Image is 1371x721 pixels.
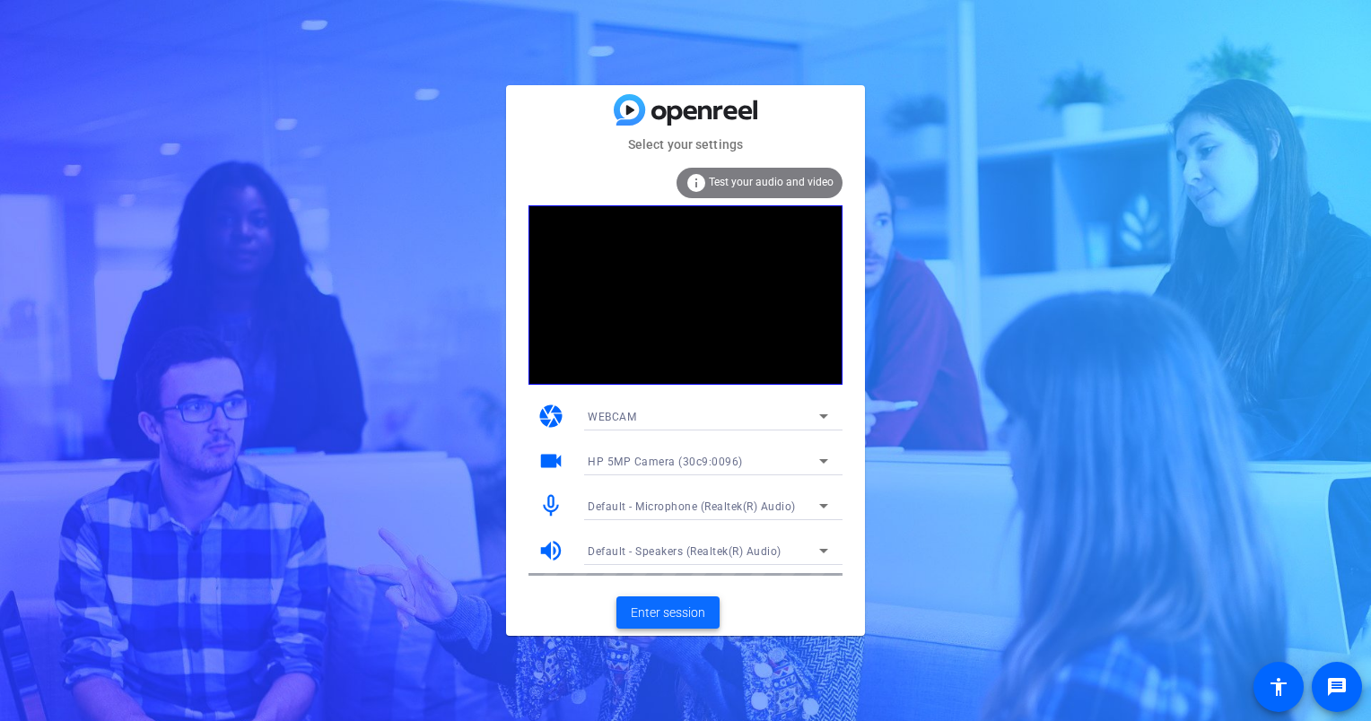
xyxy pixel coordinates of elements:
[1326,676,1348,698] mat-icon: message
[537,403,564,430] mat-icon: camera
[616,596,720,629] button: Enter session
[537,537,564,564] mat-icon: volume_up
[588,456,743,468] span: HP 5MP Camera (30c9:0096)
[614,94,757,126] img: blue-gradient.svg
[537,447,564,474] mat-icon: videocam
[506,135,865,154] mat-card-subtitle: Select your settings
[685,172,707,194] mat-icon: info
[588,411,636,423] span: WEBCAM
[1268,676,1289,698] mat-icon: accessibility
[709,176,834,188] span: Test your audio and video
[588,500,796,513] span: Default - Microphone (Realtek(R) Audio)
[631,604,705,622] span: Enter session
[588,545,782,558] span: Default - Speakers (Realtek(R) Audio)
[537,492,564,519] mat-icon: mic_none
